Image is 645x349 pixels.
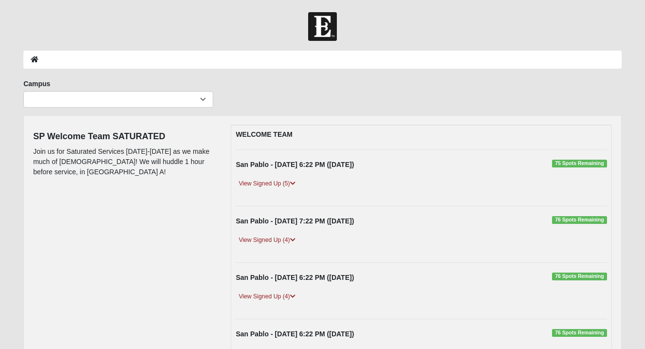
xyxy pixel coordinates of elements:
img: Church of Eleven22 Logo [308,12,337,41]
span: 76 Spots Remaining [552,216,607,224]
strong: San Pablo - [DATE] 6:22 PM ([DATE]) [236,161,354,168]
span: 76 Spots Remaining [552,329,607,337]
span: 75 Spots Remaining [552,160,607,167]
strong: San Pablo - [DATE] 7:22 PM ([DATE]) [236,217,354,225]
span: 76 Spots Remaining [552,273,607,280]
p: Join us for Saturated Services [DATE]-[DATE] as we make much of [DEMOGRAPHIC_DATA]! We will huddl... [33,147,216,177]
strong: San Pablo - [DATE] 6:22 PM ([DATE]) [236,274,354,281]
a: View Signed Up (4) [236,292,298,302]
label: Campus [23,79,50,89]
h4: SP Welcome Team SATURATED [33,131,216,142]
strong: WELCOME TEAM [236,130,293,138]
a: View Signed Up (4) [236,235,298,245]
a: View Signed Up (5) [236,179,298,189]
strong: San Pablo - [DATE] 6:22 PM ([DATE]) [236,330,354,338]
